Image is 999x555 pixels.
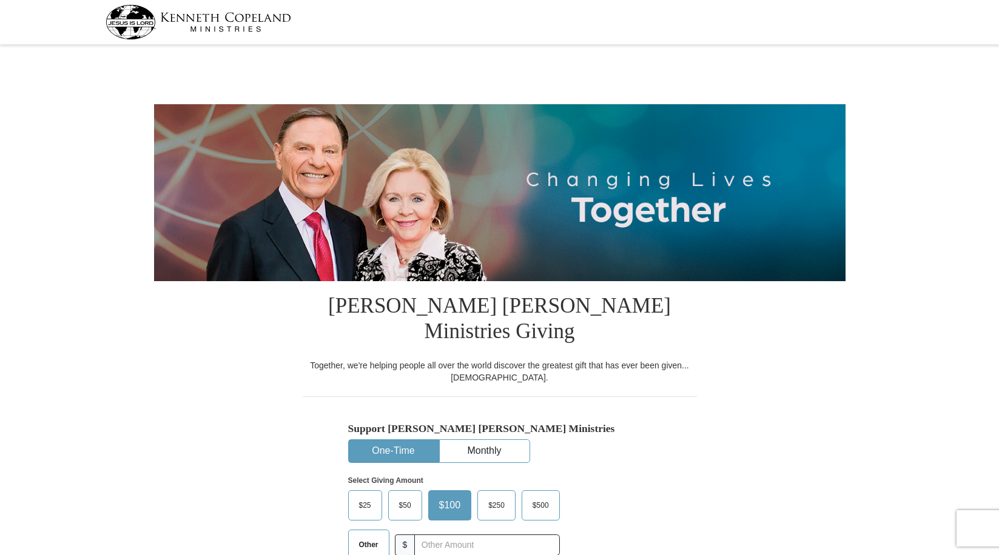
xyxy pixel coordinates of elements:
h5: Support [PERSON_NAME] [PERSON_NAME] Ministries [348,422,651,435]
span: $250 [482,496,511,514]
button: Monthly [440,440,530,462]
span: $500 [526,496,555,514]
strong: Select Giving Amount [348,476,423,485]
span: Other [353,536,385,554]
div: Together, we're helping people all over the world discover the greatest gift that has ever been g... [303,359,697,384]
h1: [PERSON_NAME] [PERSON_NAME] Ministries Giving [303,281,697,359]
span: $50 [393,496,417,514]
img: kcm-header-logo.svg [106,5,291,39]
button: One-Time [349,440,439,462]
span: $25 [353,496,377,514]
span: $100 [433,496,467,514]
